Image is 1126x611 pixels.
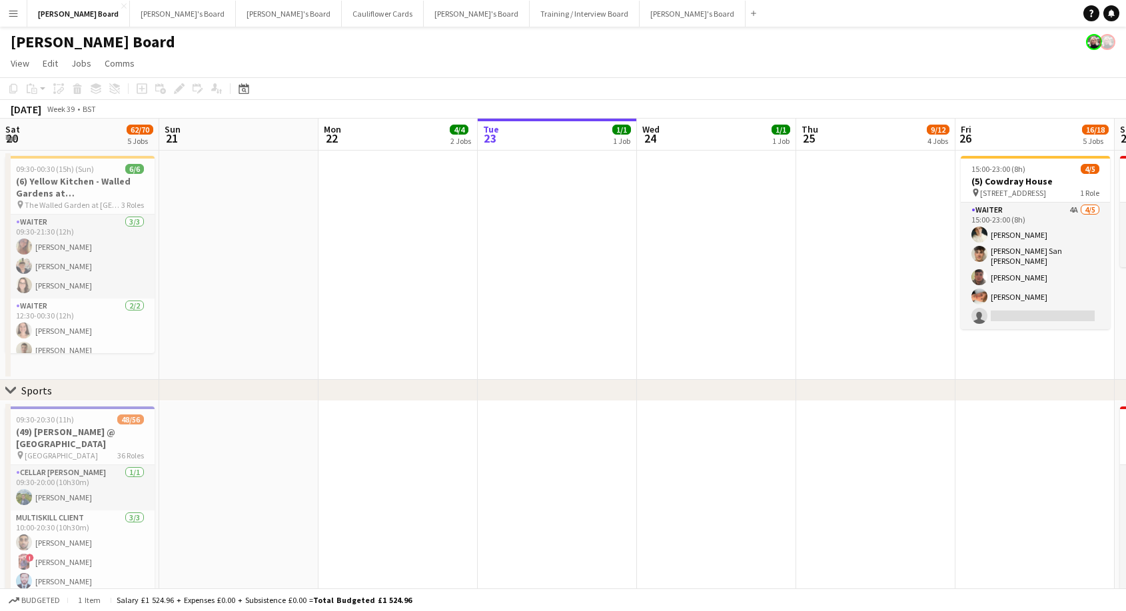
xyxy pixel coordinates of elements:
app-card-role: Waiter4A4/515:00-23:00 (8h)[PERSON_NAME][PERSON_NAME] San [PERSON_NAME][PERSON_NAME][PERSON_NAME] [961,203,1110,329]
span: Week 39 [44,104,77,114]
a: Edit [37,55,63,72]
h3: (49) [PERSON_NAME] @ [GEOGRAPHIC_DATA] [5,426,155,450]
span: [STREET_ADDRESS] [980,188,1046,198]
span: Sat [5,123,20,135]
span: 4/5 [1081,164,1099,174]
app-user-avatar: Kathryn Davies [1086,34,1102,50]
a: View [5,55,35,72]
span: 1/1 [612,125,631,135]
span: ! [26,554,34,562]
div: Sports [21,384,52,397]
span: 62/70 [127,125,153,135]
div: 1 Job [613,136,630,146]
app-card-role: Waiter3/309:30-21:30 (12h)[PERSON_NAME][PERSON_NAME][PERSON_NAME] [5,215,155,299]
span: View [11,57,29,69]
div: BST [83,104,96,114]
span: 9/12 [927,125,949,135]
app-card-role: MULTISKILL CLIENT3/310:00-20:30 (10h30m)[PERSON_NAME]![PERSON_NAME][PERSON_NAME] [5,510,155,594]
span: 15:00-23:00 (8h) [971,164,1025,174]
app-job-card: 09:30-20:30 (11h)48/56(49) [PERSON_NAME] @ [GEOGRAPHIC_DATA] [GEOGRAPHIC_DATA]36 RolesCellar [PER... [5,406,155,604]
span: 1 item [73,595,105,605]
button: [PERSON_NAME] Board [27,1,130,27]
div: 1 Job [772,136,790,146]
span: Thu [802,123,818,135]
span: 16/18 [1082,125,1109,135]
span: Sun [165,123,181,135]
span: 20 [3,131,20,146]
span: Wed [642,123,660,135]
span: Total Budgeted £1 524.96 [313,595,412,605]
div: 2 Jobs [450,136,471,146]
span: 36 Roles [117,450,144,460]
span: [GEOGRAPHIC_DATA] [25,450,98,460]
span: 4/4 [450,125,468,135]
a: Comms [99,55,140,72]
span: Comms [105,57,135,69]
span: 1/1 [772,125,790,135]
span: Fri [961,123,971,135]
div: Salary £1 524.96 + Expenses £0.00 + Subsistence £0.00 = [117,595,412,605]
span: 25 [800,131,818,146]
span: Edit [43,57,58,69]
a: Jobs [66,55,97,72]
span: 09:30-00:30 (15h) (Sun) [16,164,94,174]
h1: [PERSON_NAME] Board [11,32,175,52]
span: 23 [481,131,499,146]
button: Training / Interview Board [530,1,640,27]
span: Budgeted [21,596,60,605]
span: 3 Roles [121,200,144,210]
button: [PERSON_NAME]'s Board [130,1,236,27]
span: Jobs [71,57,91,69]
div: 4 Jobs [927,136,949,146]
div: 5 Jobs [1083,136,1108,146]
button: [PERSON_NAME]'s Board [424,1,530,27]
app-card-role: Cellar [PERSON_NAME]1/109:30-20:00 (10h30m)[PERSON_NAME] [5,465,155,510]
span: 48/56 [117,414,144,424]
span: 22 [322,131,341,146]
app-card-role: Waiter2/212:30-00:30 (12h)[PERSON_NAME][PERSON_NAME] [5,299,155,363]
app-job-card: 15:00-23:00 (8h)4/5(5) Cowdray House [STREET_ADDRESS]1 RoleWaiter4A4/515:00-23:00 (8h)[PERSON_NAM... [961,156,1110,329]
h3: (5) Cowdray House [961,175,1110,187]
app-job-card: 09:30-00:30 (15h) (Sun)6/6(6) Yellow Kitchen - Walled Gardens at [GEOGRAPHIC_DATA] The Walled Gar... [5,156,155,353]
button: Budgeted [7,593,62,608]
app-user-avatar: Kathryn Davies [1099,34,1115,50]
span: 21 [163,131,181,146]
div: 5 Jobs [127,136,153,146]
span: 09:30-20:30 (11h) [16,414,74,424]
span: 26 [959,131,971,146]
span: The Walled Garden at [GEOGRAPHIC_DATA] [25,200,121,210]
button: Cauliflower Cards [342,1,424,27]
span: 6/6 [125,164,144,174]
span: Mon [324,123,341,135]
span: 1 Role [1080,188,1099,198]
span: Tue [483,123,499,135]
button: [PERSON_NAME]'s Board [640,1,746,27]
button: [PERSON_NAME]'s Board [236,1,342,27]
div: [DATE] [11,103,41,116]
h3: (6) Yellow Kitchen - Walled Gardens at [GEOGRAPHIC_DATA] [5,175,155,199]
span: 24 [640,131,660,146]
